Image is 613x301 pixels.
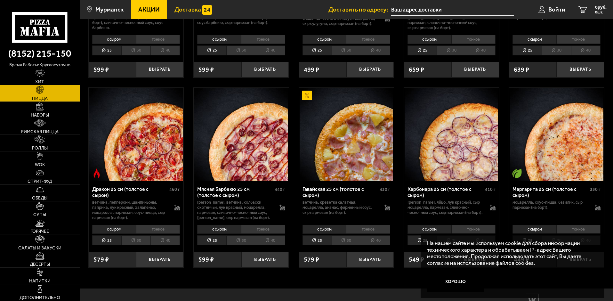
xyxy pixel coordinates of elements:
[407,35,451,44] li: с сыром
[93,67,109,73] span: 599 ₽
[121,235,150,245] li: 30
[32,196,47,200] span: Обеды
[300,88,393,181] img: Гавайская 25 см (толстое с сыром)
[89,88,184,181] a: Острое блюдоДракон 25 см (толстое с сыром)
[302,225,346,234] li: с сыром
[136,225,180,234] li: тонкое
[197,45,226,55] li: 25
[302,235,332,245] li: 25
[451,35,496,44] li: тонкое
[174,6,201,12] span: Доставка
[302,35,346,44] li: с сыром
[512,200,588,210] p: моцарелла, соус-пицца, базилик, сыр пармезан (на борт).
[197,35,241,44] li: с сыром
[92,235,121,245] li: 25
[30,229,49,234] span: Горячее
[92,168,101,178] img: Острое блюдо
[299,88,394,181] a: АкционныйГавайская 25 см (толстое с сыром)
[35,80,44,84] span: Хит
[256,45,285,55] li: 40
[512,186,588,198] div: Маргарита 25 см (толстое с сыром)
[197,235,226,245] li: 25
[121,45,150,55] li: 30
[590,187,601,192] span: 330 г
[169,187,180,192] span: 460 г
[451,225,496,234] li: тонкое
[241,35,285,44] li: тонкое
[571,45,601,55] li: 40
[92,45,121,55] li: 25
[302,91,312,100] img: Акционный
[332,45,361,55] li: 30
[31,113,49,118] span: Наборы
[304,256,319,263] span: 579 ₽
[409,67,424,73] span: 659 ₽
[451,62,499,77] button: Выбрать
[556,225,601,234] li: тонкое
[33,213,46,217] span: Супы
[346,35,390,44] li: тонкое
[194,88,288,181] img: Мясная Барбекю 25 см (толстое с сыром)
[93,256,109,263] span: 579 ₽
[194,88,289,181] a: Мясная Барбекю 25 см (толстое с сыром)
[557,62,604,77] button: Выбрать
[197,186,273,198] div: Мясная Барбекю 25 см (толстое с сыром)
[466,45,495,55] li: 40
[95,6,124,12] span: Мурманск
[346,225,390,234] li: тонкое
[302,45,332,55] li: 25
[198,256,214,263] span: 599 ₽
[150,235,180,245] li: 40
[512,225,556,234] li: с сыром
[92,225,136,234] li: с сыром
[92,186,168,198] div: Дракон 25 см (толстое с сыром)
[509,88,604,181] a: Вегетарианское блюдоМаргарита 25 см (толстое с сыром)
[136,252,183,267] button: Выбрать
[202,5,212,15] img: 15daf4d41897b9f0e9f617042186c801.svg
[226,45,255,55] li: 30
[427,240,594,266] p: На нашем сайте мы используем cookie для сбора информации технического характера и обрабатываем IP...
[391,4,514,16] input: Ваш адрес доставки
[30,262,50,267] span: Десерты
[542,45,571,55] li: 30
[35,163,45,167] span: WOK
[556,35,601,44] li: тонкое
[136,35,180,44] li: тонкое
[407,235,437,245] li: 25
[92,200,168,220] p: ветчина, пепперони, шампиньоны, паприка, лук красный, халапеньо, моцарелла, пармезан, соус-пицца,...
[427,273,485,292] button: Хорошо
[18,246,61,250] span: Салаты и закуски
[138,6,160,12] span: Акции
[346,252,394,267] button: Выбрать
[361,45,390,55] li: 40
[197,200,273,220] p: [PERSON_NAME], ветчина, колбаски охотничьи, лук красный, моцарелла, пармезан, сливочно-чесночный ...
[89,88,183,181] img: Дракон 25 см (толстое с сыром)
[21,130,59,134] span: Римская пицца
[136,62,183,77] button: Выбрать
[226,235,255,245] li: 30
[407,225,451,234] li: с сыром
[304,67,319,73] span: 499 ₽
[512,168,522,178] img: Вегетарианское блюдо
[241,225,285,234] li: тонкое
[407,200,483,215] p: [PERSON_NAME], яйцо, лук красный, сыр Моцарелла, пармезан, сливочно-чесночный соус, сыр пармезан ...
[595,5,607,10] span: 0 руб.
[20,296,60,300] span: Дополнительно
[595,10,607,14] span: 0 шт.
[548,6,565,12] span: Войти
[361,235,390,245] li: 40
[241,62,289,77] button: Выбрать
[437,45,466,55] li: 30
[32,146,48,150] span: Роллы
[346,62,394,77] button: Выбрать
[197,225,241,234] li: с сыром
[198,67,214,73] span: 599 ₽
[407,45,437,55] li: 25
[256,235,285,245] li: 40
[302,200,378,215] p: ветчина, креветка салатная, моцарелла, ананас, фирменный соус, сыр пармезан (на борт).
[332,235,361,245] li: 30
[512,35,556,44] li: с сыром
[407,186,483,198] div: Карбонара 25 см (толстое с сыром)
[514,67,529,73] span: 639 ₽
[328,6,391,12] span: Доставить по адресу:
